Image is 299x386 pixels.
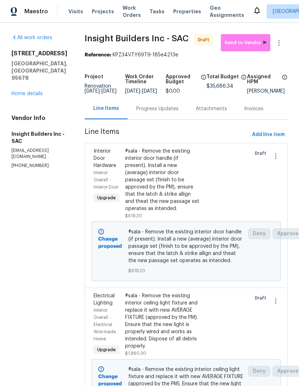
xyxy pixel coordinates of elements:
span: - [85,89,117,94]
span: The hpm assigned to this work order. [282,74,288,89]
span: $1,860.30 [125,351,146,355]
div: Invoices [244,105,264,112]
span: - [125,89,157,94]
span: Send to Vendor [224,39,267,47]
h2: [STREET_ADDRESS] [11,50,67,57]
span: Interior Overall - Interior Door [94,171,118,189]
h5: [GEOGRAPHIC_DATA], [GEOGRAPHIC_DATA] 95678 [11,60,67,82]
span: Work Orders [123,4,141,19]
span: Draft [198,36,212,43]
span: [DATE] [125,89,140,94]
div: Attachments [196,105,227,112]
button: Add line item [249,128,288,141]
span: Draft [255,150,269,157]
a: Home details [11,91,43,96]
span: Insight Builders Inc - SAC [85,34,189,43]
h5: Project [85,74,103,79]
span: The total cost of line items that have been proposed by Opendoor. This sum includes line items th... [241,74,247,84]
h4: Vendor Info [11,115,67,122]
div: Line Items [93,105,119,112]
span: Interior Overall - Electrical Wire Inside Home [94,308,116,341]
span: Line Items [85,128,249,141]
span: Geo Assignments [210,4,244,19]
div: [PERSON_NAME] [247,89,288,94]
div: #sala - Remove the existing interior ceiling light fixture and replace it with new AVERAGE FIXTUR... [125,292,200,350]
p: [EMAIL_ADDRESS][DOMAIN_NAME] [11,148,67,160]
span: $0.00 [166,89,180,94]
h5: Total Budget [207,74,239,79]
button: Send to Vendor [221,34,270,51]
div: #sala - Remove the existing interior door handle (if present). Install a new (average) interior d... [125,148,200,212]
button: Deny [248,228,270,239]
span: $35,686.34 [207,84,233,89]
p: [PHONE_NUMBER] [11,163,67,169]
div: Progress Updates [136,105,179,112]
h5: Insight Builders Inc - SAC [11,130,67,145]
a: All work orders [11,35,52,40]
span: Properties [173,8,201,15]
span: The total cost of line items that have been approved by both Opendoor and the Trade Partner. This... [201,74,207,89]
span: [DATE] [85,89,100,94]
button: Deny [248,366,270,377]
span: Draft [255,294,269,302]
span: Visits [68,8,83,15]
b: Reference: [85,52,111,57]
span: $619.20 [125,214,142,218]
span: $619.20 [128,267,244,274]
span: [DATE] [101,89,117,94]
span: Electrical Lighting [94,293,115,306]
span: Renovation [85,84,117,94]
h5: Work Order Timeline [125,74,166,84]
span: Upgrade [94,194,119,201]
span: Projects [92,8,114,15]
span: Interior Door Hardware [94,149,116,168]
span: [DATE] [142,89,157,94]
div: KPZ34VTY69T9-185e4213e [85,51,288,59]
span: Upgrade [94,346,119,353]
h5: Approved Budget [166,74,198,84]
span: Tasks [149,9,165,14]
b: Change proposed [98,237,122,249]
span: #sala - Remove the existing interior door handle (if present). Install a new (average) interior d... [128,228,244,264]
h5: Assigned HPM [247,74,280,84]
span: Maestro [24,8,48,15]
span: Add line item [252,130,285,139]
